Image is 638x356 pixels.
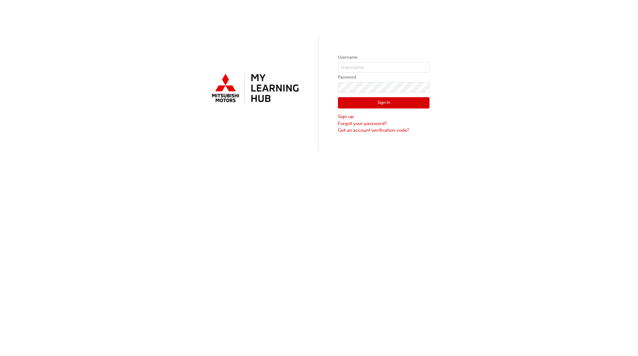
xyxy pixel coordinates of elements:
a: Forgot your password? [338,120,430,127]
a: Sign up [338,113,430,120]
button: Sign In [338,97,430,109]
label: Password [338,74,430,81]
label: Username [338,54,430,61]
img: mmal [208,71,300,106]
a: Got an account verification code? [338,127,430,134]
input: Username [338,62,430,73]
